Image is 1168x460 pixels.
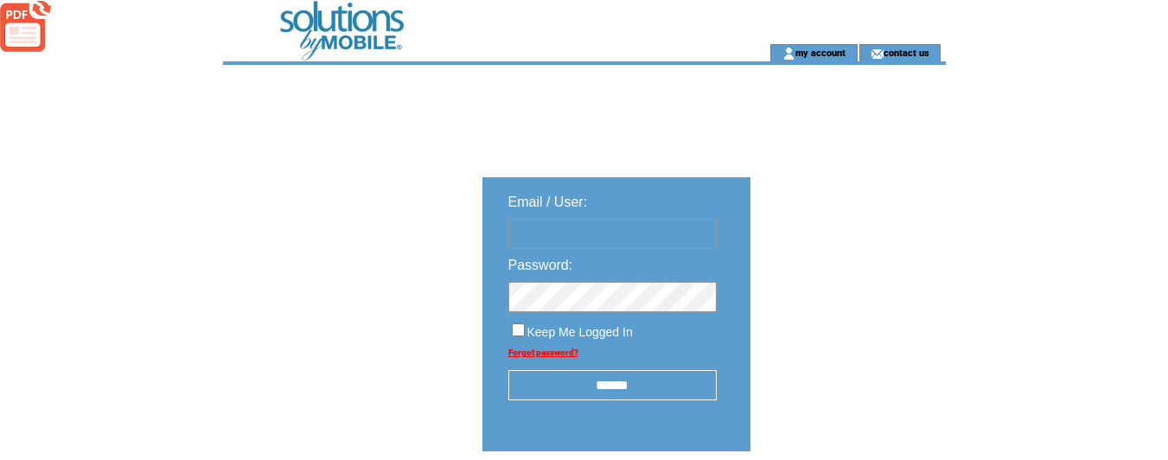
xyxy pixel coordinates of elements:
img: contact_us_icon.gif [871,47,884,61]
span: Email / User: [508,195,588,209]
span: Keep Me Logged In [527,325,633,339]
a: Forgot password? [508,348,578,357]
img: account_icon.gif [782,47,795,61]
span: Password: [508,258,573,272]
a: my account [795,47,846,58]
a: contact us [884,47,929,58]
